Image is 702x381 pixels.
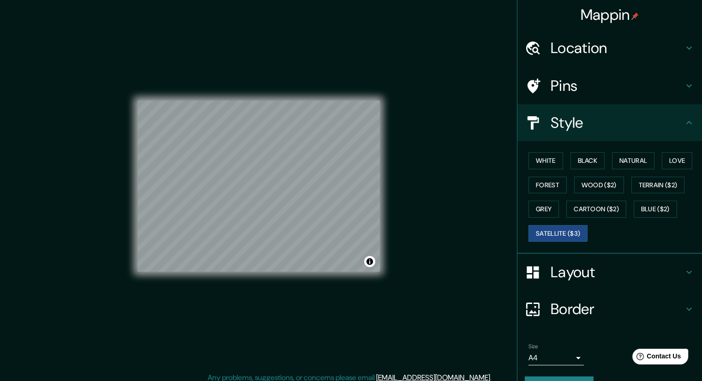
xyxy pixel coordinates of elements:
button: Toggle attribution [364,256,375,267]
h4: Style [551,113,684,132]
div: Layout [517,254,702,291]
button: Wood ($2) [574,177,624,194]
label: Size [528,343,538,351]
h4: Location [551,39,684,57]
button: Black [570,152,605,169]
button: Love [662,152,692,169]
div: Location [517,30,702,66]
div: Style [517,104,702,141]
canvas: Map [138,101,380,272]
div: A4 [528,351,584,365]
button: White [528,152,563,169]
img: pin-icon.png [631,12,639,20]
button: Grey [528,201,559,218]
button: Terrain ($2) [631,177,685,194]
h4: Layout [551,263,684,281]
button: Blue ($2) [634,201,677,218]
h4: Pins [551,77,684,95]
h4: Mappin [581,6,639,24]
button: Forest [528,177,567,194]
div: Border [517,291,702,327]
button: Cartoon ($2) [566,201,626,218]
iframe: Help widget launcher [620,345,692,371]
button: Satellite ($3) [528,225,588,242]
div: Pins [517,67,702,104]
button: Natural [612,152,654,169]
h4: Border [551,300,684,318]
